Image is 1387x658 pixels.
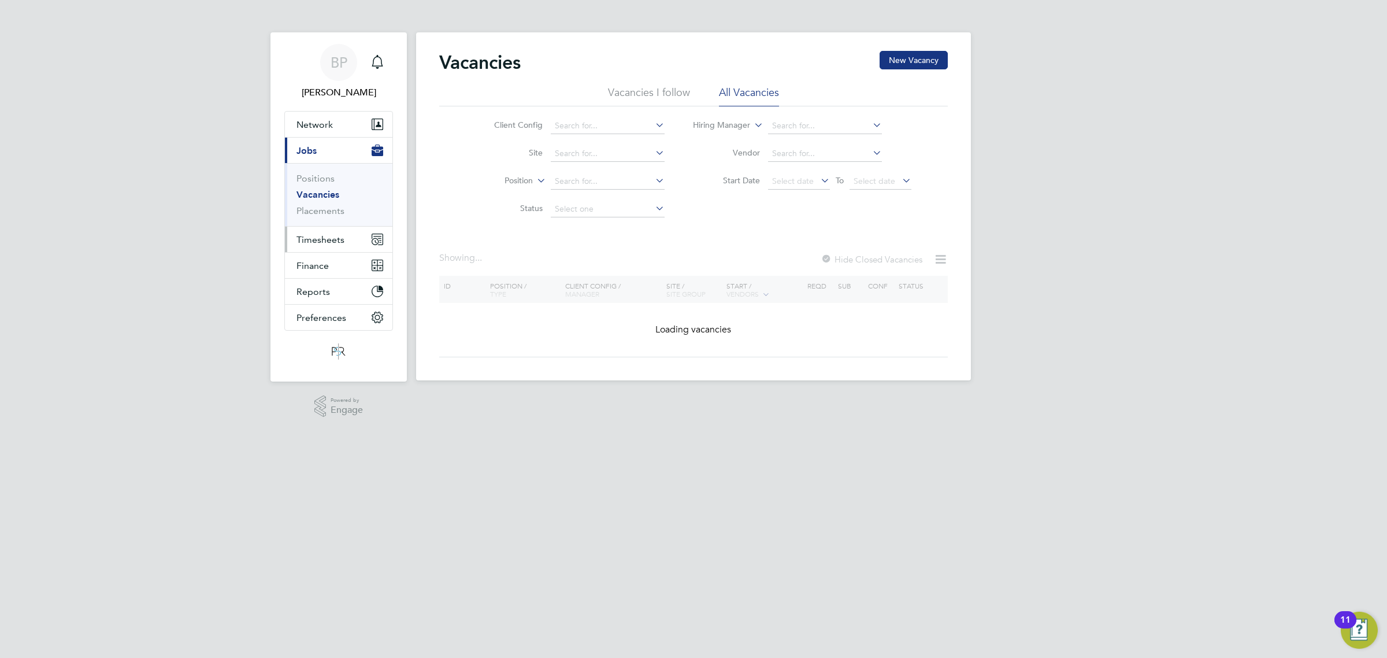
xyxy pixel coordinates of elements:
[475,252,482,264] span: ...
[476,120,543,130] label: Client Config
[439,51,521,74] h2: Vacancies
[551,173,665,190] input: Search for...
[768,146,882,162] input: Search for...
[270,32,407,382] nav: Main navigation
[719,86,779,106] li: All Vacancies
[331,55,347,70] span: BP
[854,176,895,186] span: Select date
[296,205,344,216] a: Placements
[284,86,393,99] span: Ben Perkin
[832,173,847,188] span: To
[285,305,392,330] button: Preferences
[296,312,346,323] span: Preferences
[693,175,760,186] label: Start Date
[284,342,393,361] a: Go to home page
[296,260,329,271] span: Finance
[476,147,543,158] label: Site
[285,138,392,163] button: Jobs
[331,405,363,415] span: Engage
[314,395,364,417] a: Powered byEngage
[821,254,922,265] label: Hide Closed Vacancies
[768,118,882,134] input: Search for...
[328,342,349,361] img: psrsolutions-logo-retina.png
[285,279,392,304] button: Reports
[296,173,335,184] a: Positions
[466,175,533,187] label: Position
[551,201,665,217] input: Select one
[880,51,948,69] button: New Vacancy
[772,176,814,186] span: Select date
[296,145,317,156] span: Jobs
[296,286,330,297] span: Reports
[608,86,690,106] li: Vacancies I follow
[684,120,750,131] label: Hiring Manager
[296,119,333,130] span: Network
[551,118,665,134] input: Search for...
[1341,612,1378,649] button: Open Resource Center, 11 new notifications
[296,234,344,245] span: Timesheets
[284,44,393,99] a: BP[PERSON_NAME]
[331,395,363,405] span: Powered by
[285,253,392,278] button: Finance
[693,147,760,158] label: Vendor
[476,203,543,213] label: Status
[296,189,339,200] a: Vacancies
[285,163,392,226] div: Jobs
[285,112,392,137] button: Network
[439,252,484,264] div: Showing
[551,146,665,162] input: Search for...
[285,227,392,252] button: Timesheets
[1340,620,1351,635] div: 11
